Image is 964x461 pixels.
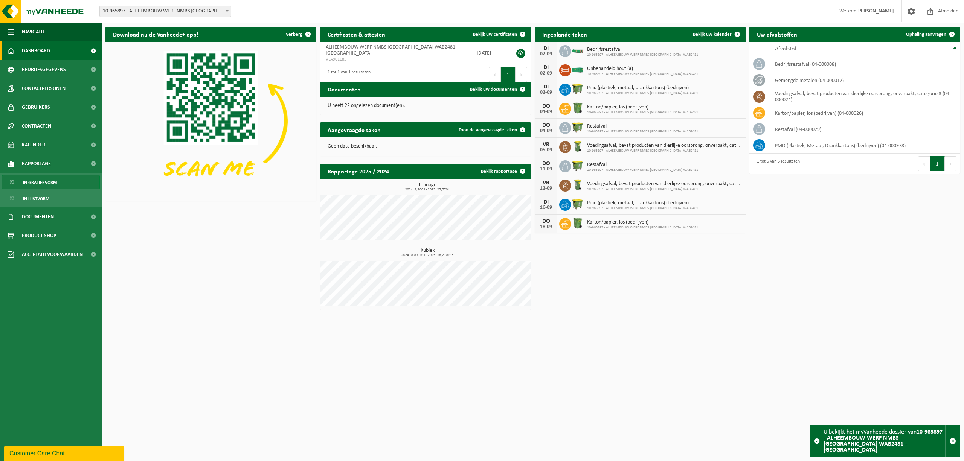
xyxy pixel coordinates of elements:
[471,42,508,64] td: [DATE]
[824,425,945,457] div: U bekijkt het myVanheede dossier van
[906,32,946,37] span: Ophaling aanvragen
[100,6,231,17] span: 10-965897 - ALHEEMBOUW WERF NMBS MECHELEN WAB2481 - MECHELEN
[571,140,584,153] img: WB-0140-HPE-GN-50
[571,102,584,114] img: WB-0370-HPE-GN-50
[538,224,554,230] div: 18-09
[467,27,530,42] a: Bekijk uw certificaten
[475,164,530,179] a: Bekijk rapportage
[105,42,316,200] img: Download de VHEPlus App
[320,27,393,41] h2: Certificaten & attesten
[571,198,584,210] img: WB-1100-HPE-GN-50
[571,159,584,172] img: WB-1100-HPE-GN-50
[587,187,742,192] span: 10-965897 - ALHEEMBOUW WERF NMBS [GEOGRAPHIC_DATA] WAB2481
[824,429,943,453] strong: 10-965897 - ALHEEMBOUW WERF NMBS [GEOGRAPHIC_DATA] WAB2481 - [GEOGRAPHIC_DATA]
[105,27,206,41] h2: Download nu de Vanheede+ app!
[22,135,45,154] span: Kalender
[769,56,960,72] td: bedrijfsrestafval (04-000008)
[538,122,554,128] div: DO
[538,52,554,57] div: 02-09
[538,148,554,153] div: 05-09
[769,72,960,88] td: gemengde metalen (04-000017)
[538,218,554,224] div: DO
[324,183,531,192] h3: Tonnage
[2,191,100,205] a: In lijstvorm
[775,46,796,52] span: Afvalstof
[587,104,698,110] span: Karton/papier, los (bedrijven)
[587,47,698,53] span: Bedrijfsrestafval
[459,128,517,132] span: Toon de aangevraagde taken
[464,82,530,97] a: Bekijk uw documenten
[918,156,930,171] button: Previous
[535,27,595,41] h2: Ingeplande taken
[769,105,960,121] td: karton/papier, los (bedrijven) (04-000026)
[99,6,231,17] span: 10-965897 - ALHEEMBOUW WERF NMBS MECHELEN WAB2481 - MECHELEN
[571,217,584,230] img: WB-0370-HPE-GN-50
[324,253,531,257] span: 2024: 0,000 m3 - 2025: 16,210 m3
[489,67,501,82] button: Previous
[286,32,302,37] span: Verberg
[470,87,517,92] span: Bekijk uw documenten
[22,41,50,60] span: Dashboard
[587,85,698,91] span: Pmd (plastiek, metaal, drankkartons) (bedrijven)
[538,180,554,186] div: VR
[22,117,51,135] span: Contracten
[587,91,698,96] span: 10-965897 - ALHEEMBOUW WERF NMBS [GEOGRAPHIC_DATA] WAB2481
[900,27,959,42] a: Ophaling aanvragen
[538,128,554,134] div: 04-09
[587,129,698,134] span: 10-965897 - ALHEEMBOUW WERF NMBS [GEOGRAPHIC_DATA] WAB2481
[538,109,554,114] div: 04-09
[326,56,465,62] span: VLA901185
[22,79,66,98] span: Contactpersonen
[587,200,698,206] span: Pmd (plastiek, metaal, drankkartons) (bedrijven)
[453,122,530,137] a: Toon de aangevraagde taken
[320,82,368,96] h2: Documenten
[2,175,100,189] a: In grafiekvorm
[587,206,698,211] span: 10-965897 - ALHEEMBOUW WERF NMBS [GEOGRAPHIC_DATA] WAB2481
[587,72,698,76] span: 10-965897 - ALHEEMBOUW WERF NMBS [GEOGRAPHIC_DATA] WAB2481
[538,161,554,167] div: DO
[22,245,83,264] span: Acceptatievoorwaarden
[571,47,584,54] img: HK-XC-10-GN-00
[538,65,554,71] div: DI
[571,178,584,191] img: WB-0140-HPE-GN-50
[22,98,50,117] span: Gebruikers
[587,225,698,230] span: 10-965897 - ALHEEMBOUW WERF NMBS [GEOGRAPHIC_DATA] WAB2481
[23,175,57,190] span: In grafiekvorm
[328,144,523,149] p: Geen data beschikbaar.
[856,8,894,14] strong: [PERSON_NAME]
[753,155,800,172] div: 1 tot 6 van 6 resultaten
[538,199,554,205] div: DI
[22,23,45,41] span: Navigatie
[587,110,698,115] span: 10-965897 - ALHEEMBOUW WERF NMBS [GEOGRAPHIC_DATA] WAB2481
[769,137,960,154] td: PMD (Plastiek, Metaal, Drankkartons) (bedrijven) (04-000978)
[326,44,458,56] span: ALHEEMBOUW WERF NMBS [GEOGRAPHIC_DATA] WAB2481 - [GEOGRAPHIC_DATA]
[769,121,960,137] td: restafval (04-000029)
[587,162,698,168] span: Restafval
[945,156,956,171] button: Next
[4,444,126,461] iframe: chat widget
[320,122,388,137] h2: Aangevraagde taken
[538,90,554,95] div: 02-09
[280,27,316,42] button: Verberg
[571,82,584,95] img: WB-1100-HPE-GN-50
[769,88,960,105] td: voedingsafval, bevat producten van dierlijke oorsprong, onverpakt, categorie 3 (04-000024)
[587,149,742,153] span: 10-965897 - ALHEEMBOUW WERF NMBS [GEOGRAPHIC_DATA] WAB2481
[324,188,531,192] span: 2024: 1,200 t - 2025: 25,770 t
[687,27,745,42] a: Bekijk uw kalender
[587,66,698,72] span: Onbehandeld hout (a)
[571,121,584,134] img: WB-1100-HPE-GN-50
[587,123,698,129] span: Restafval
[22,226,56,245] span: Product Shop
[538,71,554,76] div: 02-09
[324,66,371,83] div: 1 tot 1 van 1 resultaten
[538,84,554,90] div: DI
[516,67,527,82] button: Next
[693,32,732,37] span: Bekijk uw kalender
[320,164,397,178] h2: Rapportage 2025 / 2024
[538,167,554,172] div: 11-09
[571,66,584,73] img: HK-XC-30-GN-00
[324,248,531,257] h3: Kubiek
[501,67,516,82] button: 1
[538,205,554,210] div: 16-09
